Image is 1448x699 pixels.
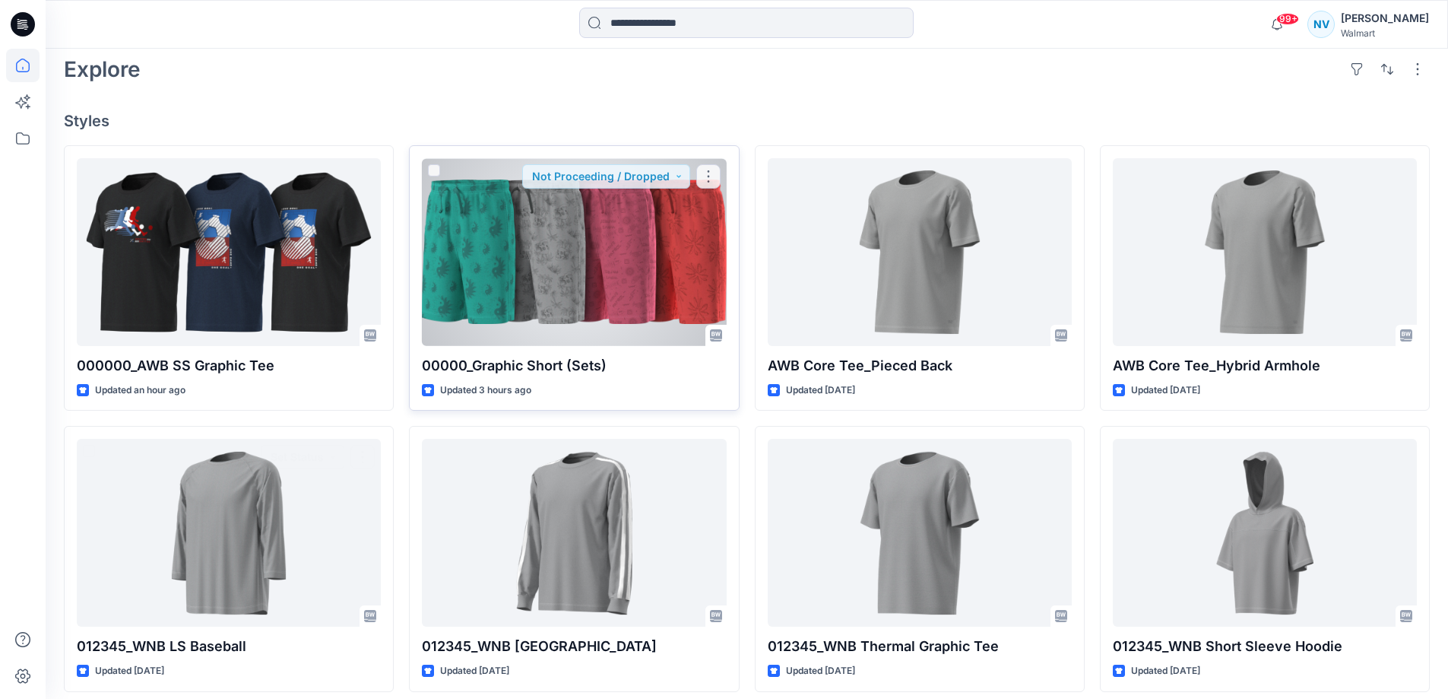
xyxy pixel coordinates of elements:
[1131,383,1200,399] p: Updated [DATE]
[1341,27,1429,39] div: Walmart
[768,355,1072,377] p: AWB Core Tee_Pieced Back
[768,158,1072,346] a: AWB Core Tee_Pieced Back
[768,439,1072,627] a: 012345_WNB Thermal Graphic Tee
[422,636,726,657] p: 012345_WNB [GEOGRAPHIC_DATA]
[64,57,141,81] h2: Explore
[1113,355,1417,377] p: AWB Core Tee_Hybrid Armhole
[1113,158,1417,346] a: AWB Core Tee_Hybrid Armhole
[77,355,381,377] p: 000000_AWB SS Graphic Tee
[440,383,531,399] p: Updated 3 hours ago
[440,663,509,679] p: Updated [DATE]
[1131,663,1200,679] p: Updated [DATE]
[422,158,726,346] a: 00000_Graphic Short (Sets)
[422,355,726,377] p: 00000_Graphic Short (Sets)
[95,663,164,679] p: Updated [DATE]
[786,383,855,399] p: Updated [DATE]
[77,636,381,657] p: 012345_WNB LS Baseball
[64,112,1430,130] h4: Styles
[77,439,381,627] a: 012345_WNB LS Baseball
[95,383,185,399] p: Updated an hour ago
[422,439,726,627] a: 012345_WNB LS Jersey
[1113,636,1417,657] p: 012345_WNB Short Sleeve Hoodie
[1307,11,1335,38] div: NV
[1276,13,1299,25] span: 99+
[1113,439,1417,627] a: 012345_WNB Short Sleeve Hoodie
[1341,9,1429,27] div: [PERSON_NAME]
[786,663,855,679] p: Updated [DATE]
[768,636,1072,657] p: 012345_WNB Thermal Graphic Tee
[77,158,381,346] a: 000000_AWB SS Graphic Tee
